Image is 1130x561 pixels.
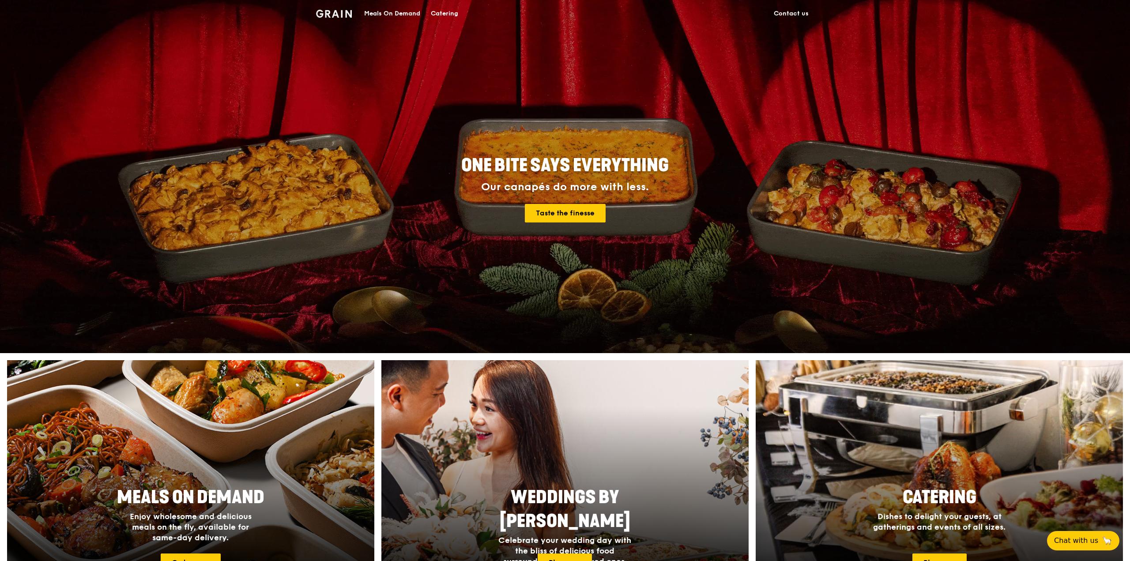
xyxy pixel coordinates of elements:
a: Catering [426,0,463,27]
span: Catering [903,487,976,508]
span: Chat with us [1054,535,1098,546]
div: Our canapés do more with less. [406,181,724,193]
span: Meals On Demand [117,487,264,508]
button: Chat with us🦙 [1047,531,1119,550]
div: Meals On Demand [364,0,420,27]
span: Enjoy wholesome and delicious meals on the fly, available for same-day delivery. [130,512,252,542]
span: ONE BITE SAYS EVERYTHING [461,155,669,176]
a: Contact us [768,0,814,27]
img: Grain [316,10,352,18]
span: Weddings by [PERSON_NAME] [500,487,630,532]
span: 🦙 [1102,535,1112,546]
span: Dishes to delight your guests, at gatherings and events of all sizes. [873,512,1006,532]
a: Taste the finesse [525,204,606,222]
div: Catering [431,0,458,27]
